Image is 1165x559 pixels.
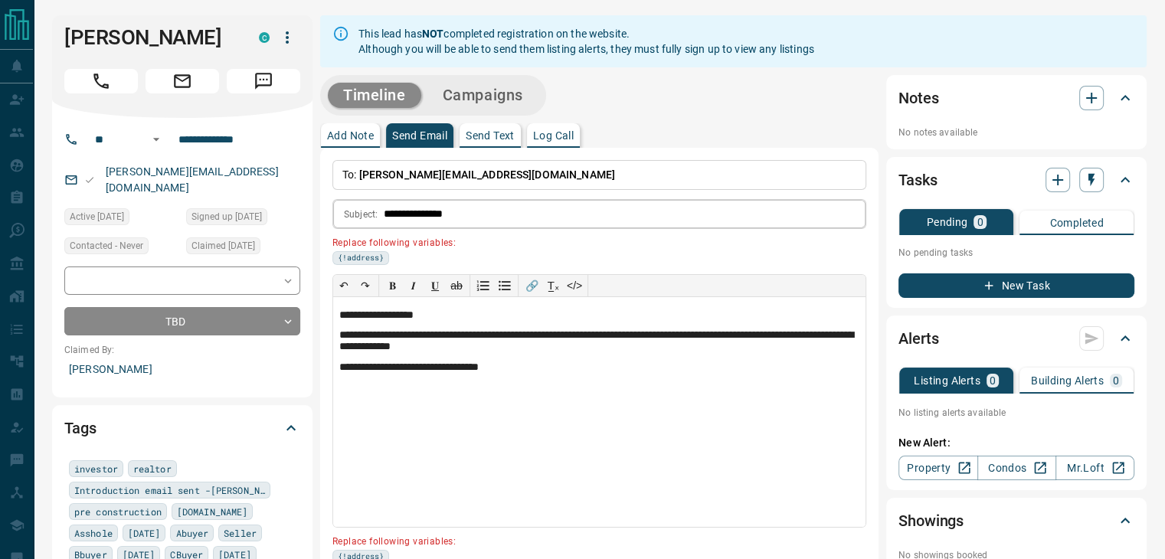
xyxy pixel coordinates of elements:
button: 𝑰 [403,275,424,296]
svg: Email Valid [84,175,95,185]
button: Numbered list [473,275,494,296]
span: Message [227,69,300,93]
p: Send Text [466,130,515,141]
button: ↷ [355,275,376,296]
div: Alerts [898,320,1134,357]
span: Abuyer [175,525,208,541]
p: Log Call [533,130,574,141]
p: Listing Alerts [914,375,980,386]
span: [DOMAIN_NAME] [177,504,247,519]
span: {!address} [338,252,384,264]
p: To: [332,160,866,190]
span: [PERSON_NAME][EMAIL_ADDRESS][DOMAIN_NAME] [359,168,615,181]
p: No listing alerts available [898,406,1134,420]
span: Asshole [74,525,113,541]
span: 𝐔 [431,279,439,292]
button: 𝐔 [424,275,446,296]
div: Sat Aug 16 2025 [64,208,178,230]
div: Tasks [898,162,1134,198]
p: Claimed By: [64,343,300,357]
p: No notes available [898,126,1134,139]
p: Replace following variables: [332,530,856,550]
h2: Tasks [898,168,937,192]
button: ab [446,275,467,296]
p: 0 [990,375,996,386]
span: Email [146,69,219,93]
span: Signed up [DATE] [191,209,262,224]
span: realtor [133,461,172,476]
span: Claimed [DATE] [191,238,255,253]
h1: [PERSON_NAME] [64,25,236,50]
span: investor [74,461,118,476]
p: Subject: [344,208,378,221]
a: Mr.Loft [1055,456,1134,480]
p: Building Alerts [1031,375,1104,386]
a: [PERSON_NAME][EMAIL_ADDRESS][DOMAIN_NAME] [106,165,279,194]
h2: Notes [898,86,938,110]
p: 0 [1113,375,1119,386]
h2: Showings [898,508,964,533]
p: 0 [977,217,983,227]
div: Tags [64,410,300,446]
p: [PERSON_NAME] [64,357,300,382]
span: pre construction [74,504,162,519]
span: Seller [224,525,257,541]
button: Bullet list [494,275,515,296]
div: Sat Aug 16 2025 [186,237,300,259]
span: Active [DATE] [70,209,124,224]
div: Notes [898,80,1134,116]
div: Sat Aug 16 2025 [186,208,300,230]
h2: Alerts [898,326,938,351]
button: Campaigns [427,83,538,108]
button: 🔗 [521,275,542,296]
a: Condos [977,456,1056,480]
s: ab [450,279,463,292]
span: Contacted - Never [70,238,143,253]
p: No pending tasks [898,241,1134,264]
strong: NOT [422,28,443,40]
button: </> [564,275,585,296]
span: Call [64,69,138,93]
span: Introduction email sent -[PERSON_NAME] [74,482,265,498]
p: Replace following variables: [332,231,856,251]
p: Add Note [327,130,374,141]
a: Property [898,456,977,480]
span: [DATE] [128,525,161,541]
p: Send Email [392,130,447,141]
p: Pending [927,217,968,227]
button: Open [147,130,165,149]
p: Completed [1049,217,1104,228]
button: Timeline [328,83,421,108]
div: TBD [64,307,300,335]
button: New Task [898,273,1134,298]
div: condos.ca [259,32,270,43]
div: This lead has completed registration on the website. Although you will be able to send them listi... [358,20,814,63]
button: 𝐁 [381,275,403,296]
button: T̲ₓ [542,275,564,296]
h2: Tags [64,416,96,440]
button: ↶ [333,275,355,296]
p: New Alert: [898,435,1134,451]
div: Showings [898,502,1134,539]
